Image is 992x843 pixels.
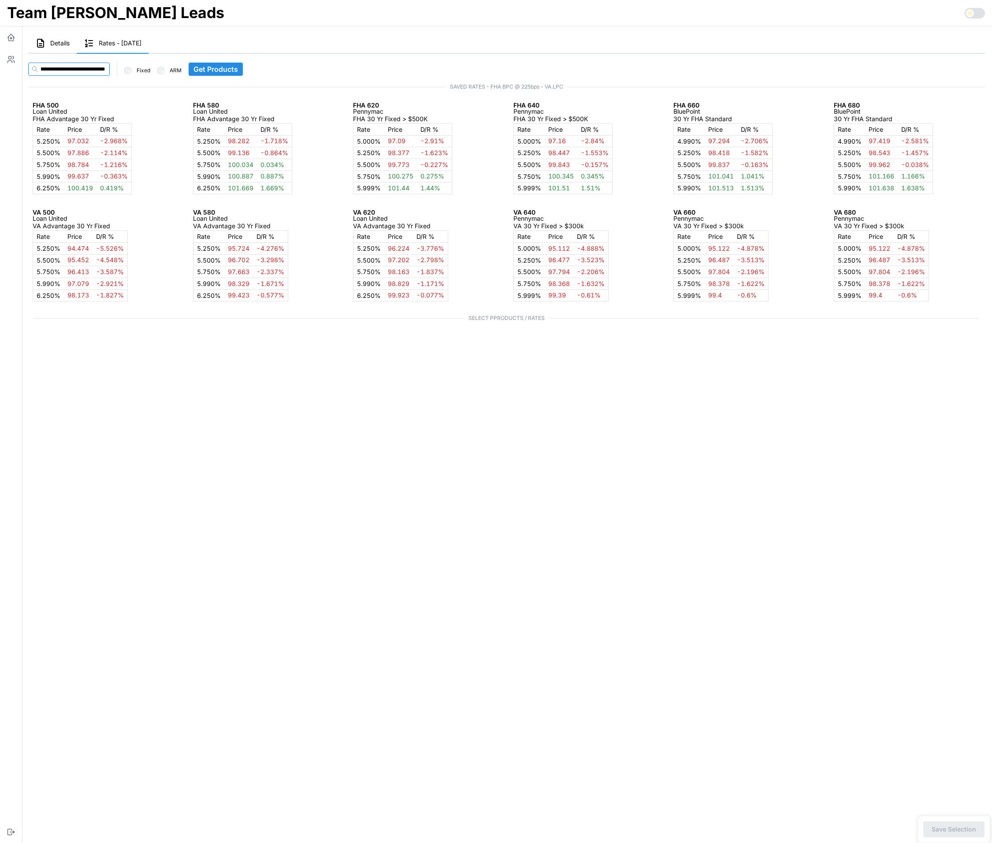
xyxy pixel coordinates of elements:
span: 5.250 [677,149,695,156]
td: % [33,243,64,255]
span: 5.750 [37,268,54,275]
p: VA 620 [353,209,448,215]
p: FHA 660 [673,102,773,108]
span: 98.418 [708,149,730,156]
p: Pennymac [673,215,769,222]
span: 5.000 [838,245,855,252]
span: 0.275% [420,172,444,180]
span: 97.663 [228,268,249,275]
span: -2.706% [741,137,769,145]
td: % [513,278,545,290]
td: Price [545,231,573,243]
td: % [513,182,545,194]
span: 97.419 [869,137,890,145]
td: % [674,147,705,159]
span: 96.702 [228,256,249,264]
td: % [674,182,705,194]
span: 100.419 [67,184,93,192]
td: % [193,290,224,301]
span: 1.51% [581,184,601,192]
span: 99.773 [388,161,409,168]
span: 98.163 [388,268,409,275]
span: -1.632% [577,280,605,287]
button: Get Products [189,63,243,76]
span: -1.623% [420,149,448,156]
span: 98.329 [228,280,249,287]
span: 95.112 [548,245,570,252]
span: 1.44% [420,184,440,192]
td: % [193,171,224,182]
span: 98.377 [388,149,409,156]
span: -4.878% [737,245,765,252]
td: % [674,171,705,182]
td: % [33,254,64,266]
p: Loan United [193,215,288,222]
td: % [513,135,545,147]
p: VA 680 [834,209,929,215]
span: 5.250 [517,256,535,264]
span: 5.999 [517,184,535,192]
span: -2.91% [420,137,444,145]
td: % [193,243,224,255]
td: % [353,266,385,278]
p: FHA 30 Yr Fixed > $500K [513,115,613,123]
span: 95.122 [869,245,890,252]
span: 99.136 [228,149,249,156]
span: 98.829 [388,280,409,287]
span: 100.275 [388,172,413,180]
td: Price [224,123,257,135]
td: % [834,159,865,171]
span: 101.669 [228,184,253,192]
span: 1.638% [901,184,925,192]
span: SAVED RATES - FHA BPC @ 225bps - VA LPC [28,83,985,91]
td: % [834,171,865,182]
span: 1.513% [741,184,765,192]
td: Rate [193,123,224,135]
span: 5.000 [517,245,535,252]
td: % [513,266,545,278]
span: -2.581% [901,137,929,145]
p: BluePoint [673,108,773,115]
td: % [353,243,385,255]
span: 100.034 [228,161,253,168]
td: % [193,135,224,147]
span: 98.282 [228,137,249,145]
span: 5.750 [517,280,535,287]
span: 5.990 [677,184,695,192]
span: 95.724 [228,245,249,252]
span: -4.888% [577,245,605,252]
p: Loan United [193,108,292,115]
span: 5.000 [357,137,375,145]
span: 99.637 [67,172,89,180]
span: -4.878% [897,245,925,252]
p: FHA Advantage 30 Yr Fixed [33,115,132,123]
td: D/R % [577,123,613,135]
span: 96.487 [869,256,890,264]
span: -0.864% [260,149,288,156]
span: -1.457% [901,149,929,156]
td: % [834,243,865,255]
span: -2.196% [897,268,925,275]
td: % [674,278,705,290]
td: % [834,254,865,266]
span: 96.413 [67,268,89,275]
td: % [674,159,705,171]
td: D/R % [413,231,448,243]
span: 5.000 [677,245,695,252]
span: 5.250 [197,137,215,145]
span: -4.548% [96,256,124,264]
span: -1.718% [260,137,288,145]
td: % [353,135,385,147]
span: 5.500 [37,149,54,156]
span: 5.500 [517,268,535,275]
span: -3.587% [96,268,124,275]
td: Rate [674,123,705,135]
td: % [834,278,865,290]
span: 96.477 [548,256,570,264]
span: 97.09 [388,137,405,145]
td: D/R % [733,231,769,243]
td: Rate [834,231,865,243]
span: -1.582% [741,149,769,156]
td: % [353,290,385,301]
p: FHA 680 [834,102,933,108]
